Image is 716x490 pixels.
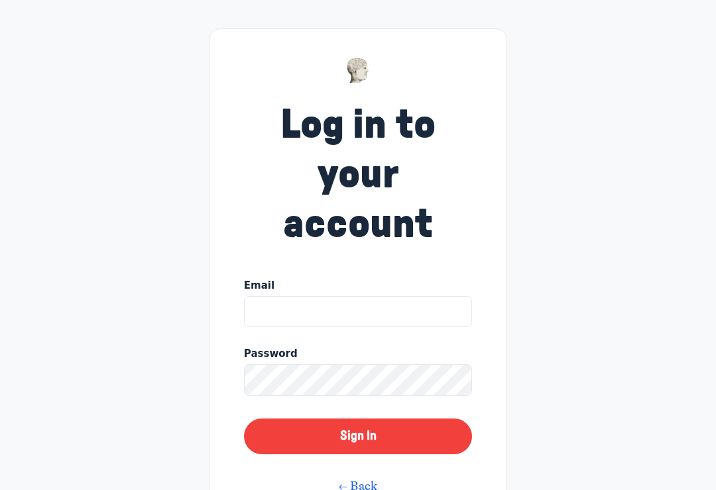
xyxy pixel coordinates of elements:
span: Email [244,278,274,293]
h1: Log in to your account [244,101,472,250]
button: Sign In [244,418,472,454]
img: Museums as Progress [346,58,371,83]
span: Password [244,346,298,362]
